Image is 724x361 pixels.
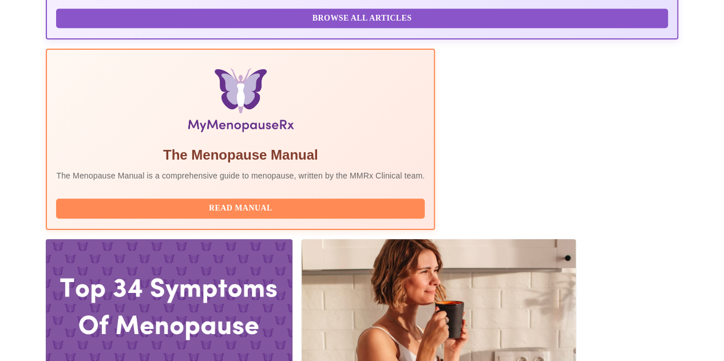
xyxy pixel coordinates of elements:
[56,170,425,181] p: The Menopause Manual is a comprehensive guide to menopause, written by the MMRx Clinical team.
[56,9,667,29] button: Browse All Articles
[56,13,670,22] a: Browse All Articles
[56,199,425,219] button: Read Manual
[68,11,656,26] span: Browse All Articles
[56,203,428,212] a: Read Manual
[68,201,413,216] span: Read Manual
[56,146,425,164] h5: The Menopause Manual
[115,68,366,137] img: Menopause Manual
